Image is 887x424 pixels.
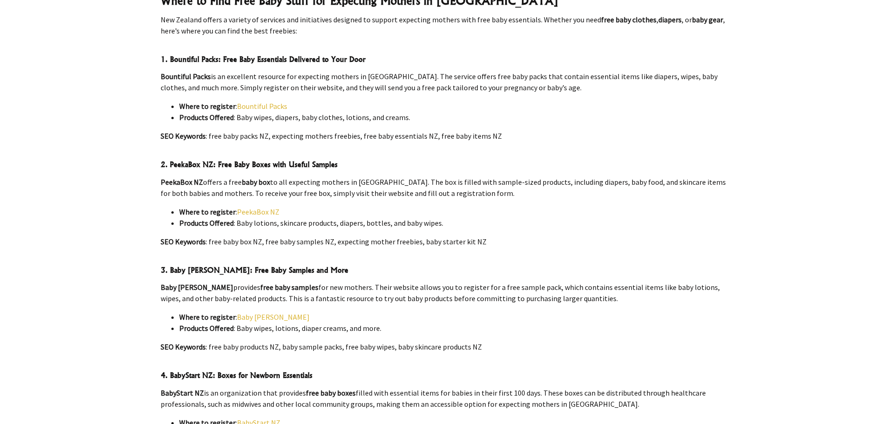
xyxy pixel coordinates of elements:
[179,207,236,216] strong: Where to register
[306,388,356,397] strong: free baby boxes
[161,160,338,169] strong: 2. PeekaBox NZ: Free Baby Boxes with Useful Samples
[161,370,312,380] strong: 4. BabyStart NZ: Boxes for Newborn Essentials
[179,113,234,122] strong: Products Offered
[161,130,727,141] p: : free baby packs NZ, expecting mothers freebies, free baby essentials NZ, free baby items NZ
[161,282,727,304] p: provides for new mothers. Their website allows you to register for a free sample pack, which cont...
[161,236,727,247] p: : free baby box NZ, free baby samples NZ, expecting mother freebies, baby starter kit NZ
[161,177,203,187] strong: PeekaBox NZ
[161,237,206,246] strong: SEO Keywords
[179,217,727,229] li: : Baby lotions, skincare products, diapers, bottles, and baby wipes.
[179,323,234,333] strong: Products Offered
[161,265,348,275] strong: 3. Baby [PERSON_NAME]: Free Baby Samples and More
[161,131,206,141] strong: SEO Keywords
[237,312,310,322] a: Baby [PERSON_NAME]
[179,206,727,217] li: :
[179,218,234,228] strong: Products Offered
[179,101,727,112] li: :
[237,101,287,111] a: Bountiful Packs
[658,15,682,24] strong: diapers
[179,312,236,322] strong: Where to register
[179,323,727,334] li: : Baby wipes, lotions, diaper creams, and more.
[179,311,727,323] li: :
[237,207,279,216] a: PeekaBox NZ
[161,176,727,199] p: offers a free to all expecting mothers in [GEOGRAPHIC_DATA]. The box is filled with sample-sized ...
[179,101,236,111] strong: Where to register
[161,72,211,81] strong: Bountiful Packs
[601,15,657,24] strong: free baby clothes
[161,14,727,36] p: New Zealand offers a variety of services and initiatives designed to support expecting mothers wi...
[161,342,206,351] strong: SEO Keywords
[242,177,270,187] strong: baby box
[260,283,318,292] strong: free baby samples
[692,15,723,24] strong: baby gear
[161,71,727,93] p: is an excellent resource for expecting mothers in [GEOGRAPHIC_DATA]. The service offers free baby...
[179,112,727,123] li: : Baby wipes, diapers, baby clothes, lotions, and creams.
[161,54,366,64] strong: 1. Bountiful Packs: Free Baby Essentials Delivered to Your Door
[161,388,204,397] strong: BabyStart NZ
[161,341,727,352] p: : free baby products NZ, baby sample packs, free baby wipes, baby skincare products NZ
[161,387,727,410] p: is an organization that provides filled with essential items for babies in their first 100 days. ...
[161,283,233,292] strong: Baby [PERSON_NAME]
